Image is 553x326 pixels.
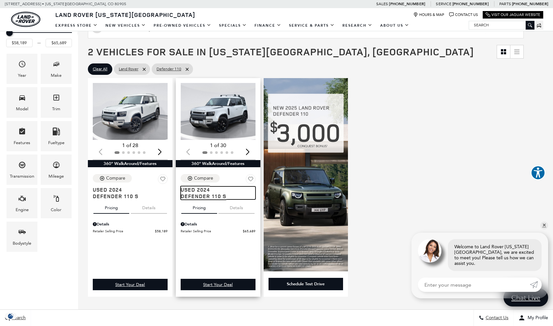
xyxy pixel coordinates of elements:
span: Bodystyle [18,226,26,240]
span: Transmission [18,159,26,173]
a: [STREET_ADDRESS] • [US_STATE][GEOGRAPHIC_DATA], CO 80905 [5,2,126,6]
span: Trim [52,92,60,105]
input: Enter your message [418,278,530,292]
div: Fueltype [48,139,64,146]
div: TrimTrim [41,87,72,117]
button: Compare Vehicle [93,174,132,183]
div: Schedule Test Drive [269,278,343,290]
div: Compare [106,175,125,181]
a: [PHONE_NUMBER] [512,1,548,7]
div: 1 of 28 [93,142,168,149]
span: Sales [376,2,388,6]
span: Fueltype [52,126,60,139]
a: Research [339,20,376,31]
a: Retailer Selling Price $65,689 [181,229,256,234]
span: Parts [499,2,511,6]
a: [PHONE_NUMBER] [452,1,489,7]
span: Contact Us [484,315,508,321]
span: Features [18,126,26,139]
span: Retailer Selling Price [93,229,155,234]
a: Hours & Map [413,12,444,17]
div: ModelModel [7,87,37,117]
div: Pricing Details - Defender 110 S [181,221,256,227]
div: FueltypeFueltype [41,121,72,151]
img: 2024 Land Rover Defender 110 S 1 [93,83,169,140]
span: My Profile [525,315,548,321]
img: Opt-Out Icon [3,313,18,319]
button: details tab [131,199,167,214]
div: Next slide [156,145,164,159]
a: land-rover [11,12,40,27]
span: Engine [18,193,26,206]
div: 1 / 2 [181,83,256,140]
div: Color [51,206,62,213]
a: Used 2024Defender 110 S [181,186,256,199]
div: 360° WalkAround/Features [176,160,260,167]
button: Save Vehicle [246,174,256,186]
div: undefined - Defender 110 S [93,279,168,290]
div: Features [14,139,30,146]
button: details tab [218,199,255,214]
a: Service & Parts [285,20,339,31]
div: Bodystyle [13,240,31,247]
a: Specials [215,20,251,31]
a: New Vehicles [102,20,150,31]
div: Transmission [10,173,34,180]
input: Minimum [6,39,33,47]
button: Save Vehicle [158,174,168,186]
div: Year [18,72,26,79]
a: Retailer Selling Price $58,189 [93,229,168,234]
span: Year [18,59,26,72]
img: 2024 Land Rover Defender 110 S 1 [181,83,256,140]
span: Service [436,2,451,6]
button: pricing tab [181,199,217,214]
div: YearYear [7,54,37,84]
div: TransmissionTransmission [7,155,37,185]
a: [PHONE_NUMBER] [389,1,425,7]
div: Minimum Price [6,30,13,36]
div: BodystyleBodystyle [7,222,37,252]
span: Defender 110 S [93,193,163,199]
div: FeaturesFeatures [7,121,37,151]
div: Next slide [243,145,252,159]
img: Agent profile photo [418,239,441,263]
a: Start Your Deal [93,279,168,290]
div: Trim [52,105,60,113]
div: ColorColor [41,188,72,218]
div: Welcome to Land Rover [US_STATE][GEOGRAPHIC_DATA], we are excited to meet you! Please tell us how... [448,239,542,271]
div: Pricing Details - Defender 110 S [93,221,168,227]
a: Land Rover [US_STATE][GEOGRAPHIC_DATA] [51,11,199,19]
div: Price [6,27,72,47]
a: Used 2024Defender 110 S [93,186,168,199]
section: Click to Open Cookie Consent Modal [3,313,18,319]
a: Start Your Deal [181,279,256,290]
a: Finance [251,20,285,31]
img: Land Rover [11,12,40,27]
span: Used 2024 [181,186,251,193]
a: Contact Us [449,12,478,17]
div: undefined - Defender 110 S [181,279,256,290]
input: Search [469,21,534,29]
a: Submit [530,278,542,292]
span: Mileage [52,159,60,173]
nav: Main Navigation [51,20,413,31]
button: Compare Vehicle [181,174,220,183]
a: EXPRESS STORE [51,20,102,31]
button: pricing tab [93,199,129,214]
div: EngineEngine [7,188,37,218]
span: Make [52,59,60,72]
a: Grid View [497,45,510,58]
span: Clear All [93,65,107,73]
a: Visit Our Jaguar Website [486,12,540,17]
div: MileageMileage [41,155,72,185]
span: $58,189 [155,229,168,234]
div: Engine [16,206,29,213]
div: Mileage [48,173,64,180]
a: About Us [376,20,413,31]
span: Model [18,92,26,105]
a: Pre-Owned Vehicles [150,20,215,31]
aside: Accessibility Help Desk [531,166,545,181]
span: 2 Vehicles for Sale in [US_STATE][GEOGRAPHIC_DATA], [GEOGRAPHIC_DATA] [88,45,474,58]
div: Compare [194,175,213,181]
span: Defender 110 S [181,193,251,199]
